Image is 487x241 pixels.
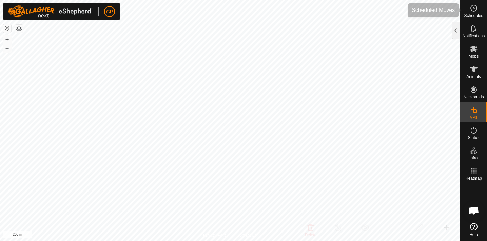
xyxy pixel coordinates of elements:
span: Notifications [463,34,485,38]
button: Map Layers [15,25,23,33]
span: Neckbands [463,95,484,99]
span: GP [106,8,113,15]
button: – [3,44,11,53]
button: Reset Map [3,24,11,33]
a: Privacy Policy [203,232,229,238]
img: Gallagher Logo [8,5,93,18]
span: Animals [466,75,481,79]
button: + [3,36,11,44]
span: Infra [469,156,478,160]
span: Schedules [464,14,483,18]
div: Open chat [464,200,484,221]
span: VPs [470,115,477,119]
span: Mobs [469,54,479,58]
span: Heatmap [465,176,482,180]
span: Status [468,136,479,140]
span: Help [469,233,478,237]
a: Contact Us [237,232,257,238]
a: Help [460,220,487,239]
